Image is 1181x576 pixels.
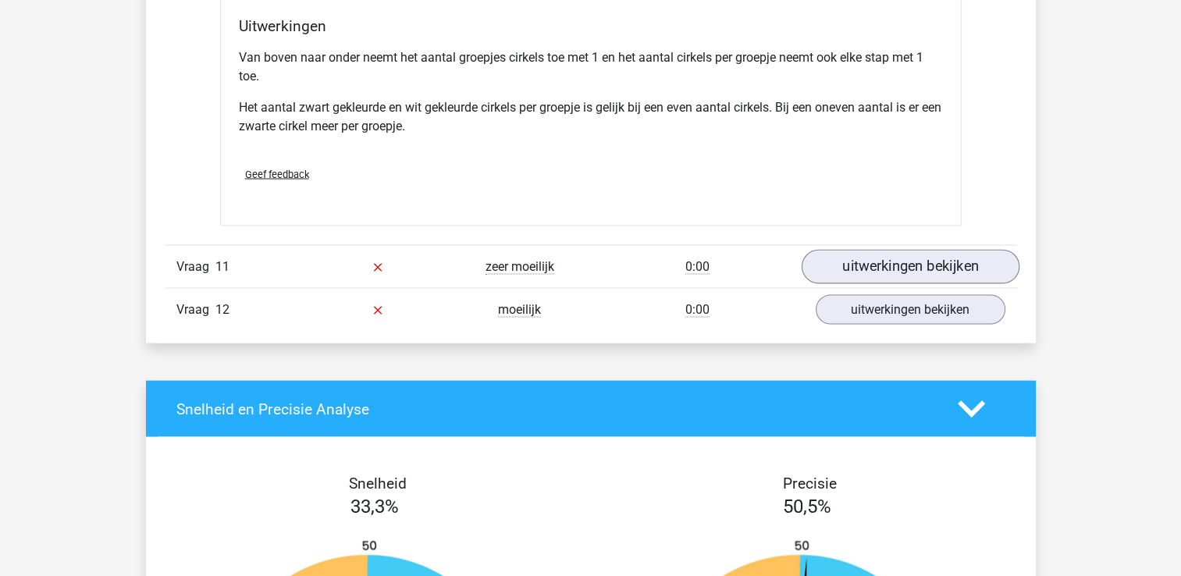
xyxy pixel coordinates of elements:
a: uitwerkingen bekijken [816,294,1005,324]
p: Van boven naar onder neemt het aantal groepjes cirkels toe met 1 en het aantal cirkels per groepj... [239,48,943,85]
h4: Precisie [609,474,1012,492]
span: zeer moeilijk [486,258,554,274]
span: 11 [215,258,229,273]
span: 0:00 [685,258,710,274]
span: 12 [215,301,229,316]
span: Vraag [176,257,215,276]
span: 0:00 [685,301,710,317]
h4: Uitwerkingen [239,17,943,35]
a: uitwerkingen bekijken [801,249,1019,283]
span: 50,5% [783,495,831,517]
span: 33,3% [350,495,399,517]
span: Vraag [176,300,215,318]
span: Geef feedback [245,168,309,180]
p: Het aantal zwart gekleurde en wit gekleurde cirkels per groepje is gelijk bij een even aantal cir... [239,98,943,135]
h4: Snelheid en Precisie Analyse [176,400,934,418]
span: moeilijk [498,301,541,317]
h4: Snelheid [176,474,579,492]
